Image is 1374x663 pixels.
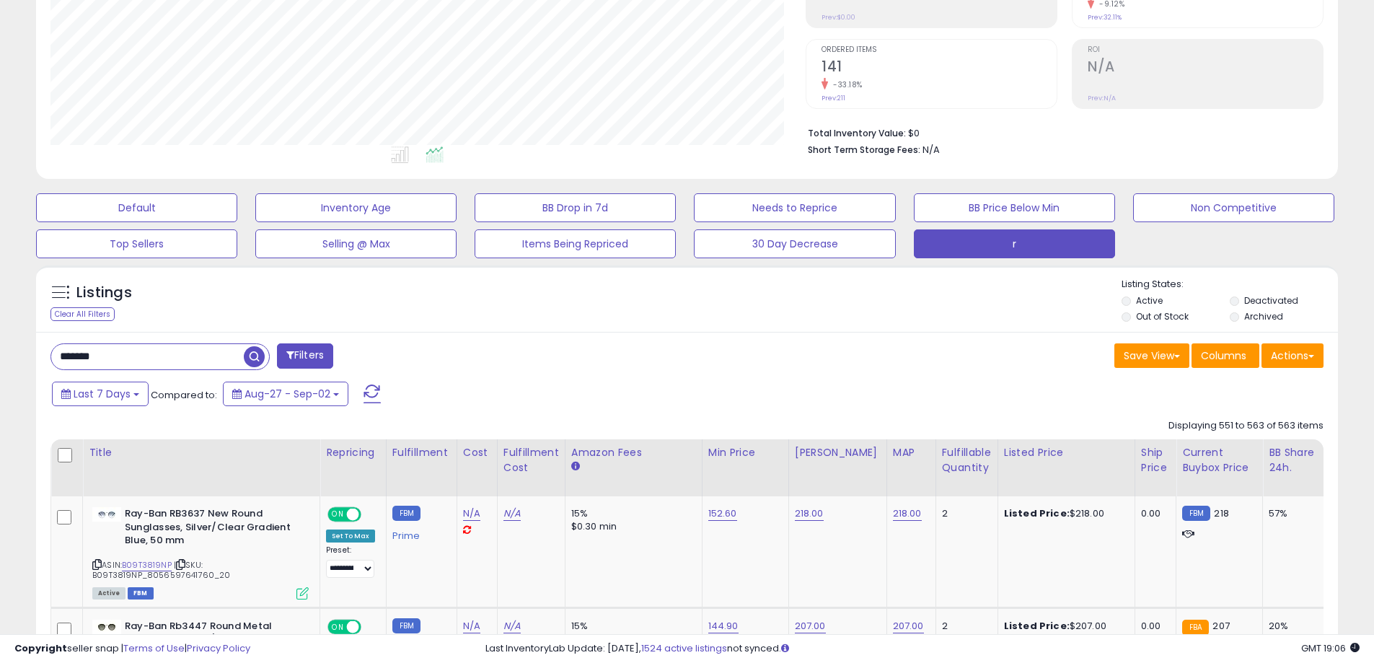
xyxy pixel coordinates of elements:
div: 57% [1269,507,1316,520]
div: Last InventoryLab Update: [DATE], not synced. [485,642,1360,656]
label: Deactivated [1244,294,1298,307]
div: Title [89,445,314,460]
div: Fulfillment Cost [503,445,559,475]
div: 0.00 [1141,507,1165,520]
button: Needs to Reprice [694,193,895,222]
a: 207.00 [795,619,826,633]
strong: Copyright [14,641,67,655]
span: 207 [1212,619,1229,633]
p: Listing States: [1122,278,1338,291]
span: | SKU: B09T3819NP_8056597641760_20 [92,559,231,581]
span: Last 7 Days [74,387,131,401]
a: N/A [463,619,480,633]
div: Min Price [708,445,783,460]
small: FBM [392,506,420,521]
div: $218.00 [1004,507,1124,520]
small: Prev: 32.11% [1088,13,1122,22]
b: Total Inventory Value: [808,127,906,139]
div: 15% [571,507,691,520]
button: Non Competitive [1133,193,1334,222]
div: Prime [392,524,446,542]
a: N/A [503,619,521,633]
div: 2 [942,620,987,633]
span: ROI [1088,46,1323,54]
small: FBM [392,618,420,633]
button: Columns [1192,343,1259,368]
h2: 141 [822,58,1057,78]
b: Listed Price: [1004,619,1070,633]
a: N/A [463,506,480,521]
button: Items Being Repriced [475,229,676,258]
div: MAP [893,445,930,460]
span: N/A [922,143,940,157]
h5: Listings [76,283,132,303]
b: Listed Price: [1004,506,1070,520]
button: r [914,229,1115,258]
div: ASIN: [92,507,309,598]
span: ON [329,509,347,521]
div: Clear All Filters [50,307,115,321]
label: Archived [1244,310,1283,322]
small: Prev: N/A [1088,94,1116,102]
a: Privacy Policy [187,641,250,655]
small: Amazon Fees. [571,460,580,473]
span: Columns [1201,348,1246,363]
span: 2025-09-10 19:06 GMT [1301,641,1360,655]
div: $207.00 [1004,620,1124,633]
span: Compared to: [151,388,217,402]
div: [PERSON_NAME] [795,445,881,460]
div: 20% [1269,620,1316,633]
div: Repricing [326,445,380,460]
a: 218.00 [795,506,824,521]
div: Displaying 551 to 563 of 563 items [1168,419,1324,433]
a: B09T3819NP [122,559,172,571]
div: Fulfillment [392,445,451,460]
span: All listings currently available for purchase on Amazon [92,587,125,600]
span: Aug-27 - Sep-02 [245,387,330,401]
li: $0 [808,123,1313,141]
h2: N/A [1088,58,1323,78]
label: Active [1136,294,1163,307]
div: $0.30 min [571,520,691,533]
a: 207.00 [893,619,924,633]
span: OFF [359,509,382,521]
span: FBM [128,587,154,600]
b: Short Term Storage Fees: [808,144,920,156]
a: 144.90 [708,619,739,633]
div: 15% [571,620,691,633]
a: Terms of Use [123,641,185,655]
div: BB Share 24h. [1269,445,1321,475]
div: Listed Price [1004,445,1129,460]
a: N/A [503,506,521,521]
div: Current Buybox Price [1182,445,1256,475]
span: Ordered Items [822,46,1057,54]
small: Prev: $0.00 [822,13,855,22]
button: Save View [1114,343,1189,368]
a: 218.00 [893,506,922,521]
img: 219RwrPoAQL._SL40_.jpg [92,507,121,522]
div: Fulfillable Quantity [942,445,992,475]
small: Prev: 211 [822,94,845,102]
div: 0.00 [1141,620,1165,633]
img: 21rELnC+f6L._SL40_.jpg [92,620,121,634]
button: Last 7 Days [52,382,149,406]
div: Ship Price [1141,445,1170,475]
button: Filters [277,343,333,369]
label: Out of Stock [1136,310,1189,322]
button: 30 Day Decrease [694,229,895,258]
small: -33.18% [828,79,863,90]
button: BB Drop in 7d [475,193,676,222]
small: FBM [1182,506,1210,521]
div: Amazon Fees [571,445,696,460]
button: Default [36,193,237,222]
span: 218 [1214,506,1228,520]
div: Preset: [326,545,375,578]
div: seller snap | | [14,642,250,656]
button: Top Sellers [36,229,237,258]
button: Inventory Age [255,193,457,222]
div: Cost [463,445,491,460]
div: 2 [942,507,987,520]
b: Ray-Ban RB3637 New Round Sunglasses, Silver/Clear Gradient Blue, 50 mm [125,507,300,551]
div: Set To Max [326,530,375,543]
small: FBA [1182,620,1209,636]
